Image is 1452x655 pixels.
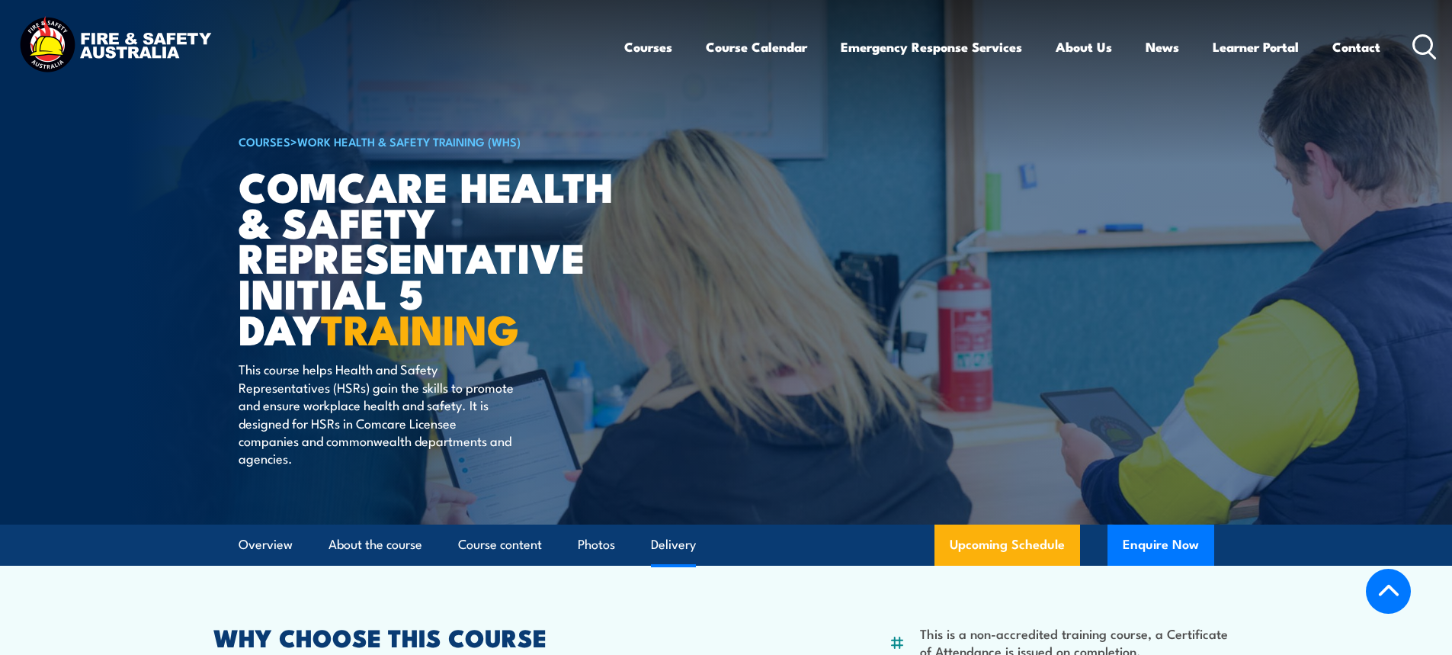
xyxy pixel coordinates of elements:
p: This course helps Health and Safety Representatives (HSRs) gain the skills to promote and ensure ... [239,360,517,467]
a: Photos [578,525,615,565]
a: Contact [1332,27,1380,67]
a: News [1146,27,1179,67]
a: About Us [1056,27,1112,67]
a: Course Calendar [706,27,807,67]
a: Courses [624,27,672,67]
a: Upcoming Schedule [934,525,1080,566]
button: Enquire Now [1107,525,1214,566]
a: About the course [329,525,422,565]
a: Course content [458,525,542,565]
h2: WHY CHOOSE THIS COURSE [213,626,659,647]
a: Work Health & Safety Training (WHS) [297,133,521,149]
h6: > [239,132,615,150]
a: Emergency Response Services [841,27,1022,67]
strong: TRAINING [321,296,519,359]
a: COURSES [239,133,290,149]
a: Overview [239,525,293,565]
h1: Comcare Health & Safety Representative Initial 5 Day [239,168,615,346]
a: Learner Portal [1213,27,1299,67]
a: Delivery [651,525,696,565]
